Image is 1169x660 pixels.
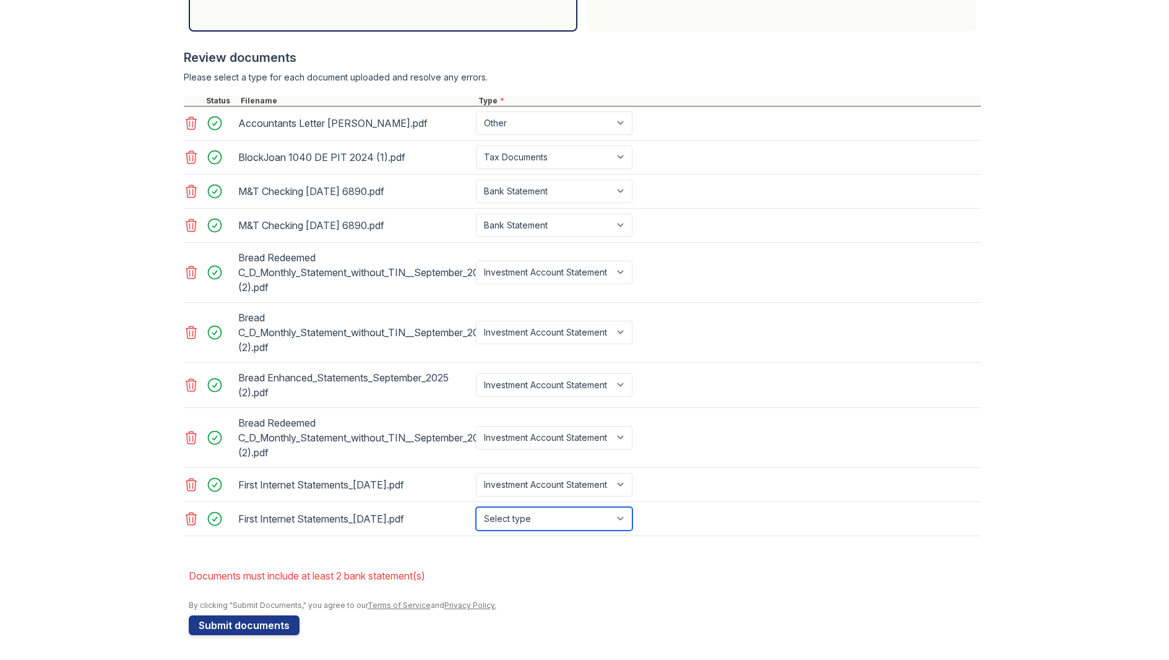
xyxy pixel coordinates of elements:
[238,215,471,235] div: M&T Checking [DATE] 6890.pdf
[238,181,471,201] div: M&T Checking [DATE] 6890.pdf
[189,615,300,635] button: Submit documents
[189,601,981,610] div: By clicking "Submit Documents," you agree to our and
[238,248,471,297] div: Bread Redeemed C_D_Monthly_Statement_without_TIN__September_2025 (2).pdf
[238,96,476,106] div: Filename
[444,601,496,610] a: Privacy Policy.
[368,601,431,610] a: Terms of Service
[189,563,981,588] li: Documents must include at least 2 bank statement(s)
[238,475,471,495] div: First Internet Statements_[DATE].pdf
[238,147,471,167] div: BlockJoan 1040 DE PIT 2024 (1).pdf
[238,113,471,133] div: Accountants Letter [PERSON_NAME].pdf
[476,96,981,106] div: Type
[184,71,981,84] div: Please select a type for each document uploaded and resolve any errors.
[238,509,471,529] div: First Internet Statements_[DATE].pdf
[238,413,471,462] div: Bread Redeemed C_D_Monthly_Statement_without_TIN__September_2025 (2).pdf
[204,96,238,106] div: Status
[238,308,471,357] div: Bread C_D_Monthly_Statement_without_TIN__September_2025 (2).pdf
[184,49,981,66] div: Review documents
[238,368,471,402] div: Bread Enhanced_Statements_September_2025 (2).pdf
